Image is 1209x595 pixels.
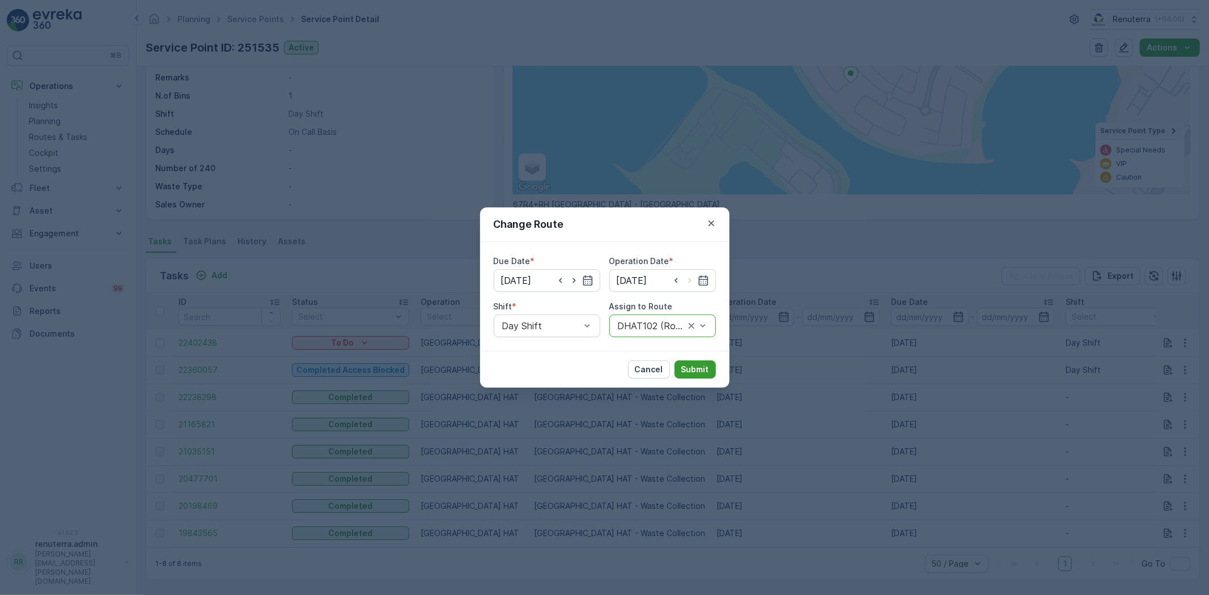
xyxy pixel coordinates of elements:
button: Cancel [628,360,670,379]
label: Due Date [494,256,531,266]
input: dd/mm/yyyy [609,269,716,292]
input: dd/mm/yyyy [494,269,600,292]
p: Submit [681,364,709,375]
label: Operation Date [609,256,669,266]
button: Submit [675,360,716,379]
p: Cancel [635,364,663,375]
p: Change Route [494,216,564,232]
label: Assign to Route [609,301,673,311]
label: Shift [494,301,512,311]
